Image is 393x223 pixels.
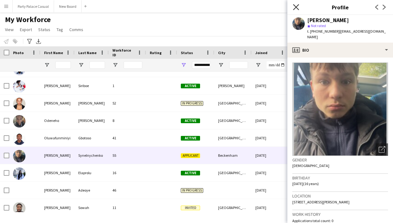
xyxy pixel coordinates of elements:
div: 11 [109,199,146,216]
input: Workforce ID Filter Input [124,61,142,69]
input: City Filter Input [229,61,248,69]
div: Siriboe [75,77,109,94]
div: 8 [109,112,146,129]
img: Peter Synelnychenko [13,150,25,162]
span: Rating [150,50,162,55]
div: 41 [109,129,146,146]
span: [STREET_ADDRESS][PERSON_NAME] [292,200,350,204]
div: 55 [109,147,146,164]
img: Pradeepthi Elaprolu [13,167,25,180]
div: [GEOGRAPHIC_DATA] [214,95,252,112]
button: Open Filter Menu [255,62,261,68]
button: Party Palace Casual [13,0,54,12]
img: Crew avatar or photo [292,63,388,156]
div: Beckenham [214,147,252,164]
span: Tag [57,27,63,32]
div: [PERSON_NAME] [40,77,75,94]
div: [GEOGRAPHIC_DATA] [214,199,252,216]
app-action-btn: Export XLSX [35,38,42,45]
button: New Board [54,0,82,12]
div: [PERSON_NAME] [75,95,109,112]
div: [GEOGRAPHIC_DATA] [214,164,252,181]
div: [PERSON_NAME] [307,17,349,23]
div: [PERSON_NAME] [40,147,75,164]
div: Open photos pop-in [376,143,388,156]
span: [DATE] (16 years) [292,181,319,186]
div: [DATE] [252,164,289,181]
div: 1 [109,77,146,94]
div: Gbotoso [75,129,109,146]
span: Photo [13,50,24,55]
span: Applicant [181,153,200,158]
span: View [5,27,14,32]
input: Joined Filter Input [267,61,285,69]
button: Open Filter Menu [78,62,84,68]
h3: Profile [287,3,393,11]
span: In progress [181,188,203,193]
div: [DATE] [252,129,289,146]
div: [DATE] [252,147,289,164]
span: Active [181,171,200,175]
input: Last Name Filter Input [89,61,105,69]
img: Odeneho Agyemang-Duah [13,115,25,128]
span: | [EMAIL_ADDRESS][DOMAIN_NAME] [307,29,386,39]
button: Open Filter Menu [218,62,224,68]
a: Comms [67,26,86,34]
span: My Workforce [5,15,51,24]
h3: Gender [292,157,388,163]
h3: Birthday [292,175,388,181]
button: Open Filter Menu [112,62,118,68]
div: [PERSON_NAME] [40,164,75,181]
div: [PERSON_NAME] [75,112,109,129]
p: Applications total count: 0 [292,218,388,223]
div: [GEOGRAPHIC_DATA] [214,129,252,146]
h3: Work history [292,211,388,217]
div: 16 [109,164,146,181]
img: Oluwafunminiyi Gbotoso [13,132,25,145]
div: Oluwafunminiyi [40,129,75,146]
span: Active [181,136,200,141]
span: t. [PHONE_NUMBER] [307,29,340,34]
div: [DATE] [252,199,289,216]
a: Tag [54,26,66,34]
span: Last Name [78,50,97,55]
img: Ralphael Sowah [13,202,25,215]
div: Elaprolu [75,164,109,181]
button: Open Filter Menu [44,62,50,68]
div: 46 [109,182,146,199]
div: 52 [109,95,146,112]
span: Active [181,84,200,88]
img: Nicole Siriboe [13,80,25,93]
a: Export [17,26,34,34]
div: Sowah [75,199,109,216]
input: First Name Filter Input [55,61,71,69]
span: Joined [255,50,267,55]
span: Status [181,50,193,55]
a: Status [36,26,53,34]
div: Odeneho [40,112,75,129]
span: Invited [181,206,200,210]
span: Export [20,27,32,32]
div: Bio [287,43,393,58]
div: Synelnychenko [75,147,109,164]
img: Nora Hanke [13,98,25,110]
h3: Location [292,193,388,199]
span: Active [181,118,200,123]
div: [DATE] [252,182,289,199]
span: Not rated [311,23,326,28]
div: [PERSON_NAME] [40,199,75,216]
span: Comms [69,27,83,32]
div: Adeoye [75,182,109,199]
span: [DEMOGRAPHIC_DATA] [292,163,329,168]
div: [DATE] [252,112,289,129]
div: [GEOGRAPHIC_DATA] [214,112,252,129]
div: [PERSON_NAME] [40,95,75,112]
span: In progress [181,101,203,106]
div: [DATE] [252,95,289,112]
div: [PERSON_NAME] [214,77,252,94]
a: View [2,26,16,34]
div: [PERSON_NAME] [40,182,75,199]
span: Workforce ID [112,48,135,57]
span: Status [38,27,50,32]
div: [DATE] [252,77,289,94]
